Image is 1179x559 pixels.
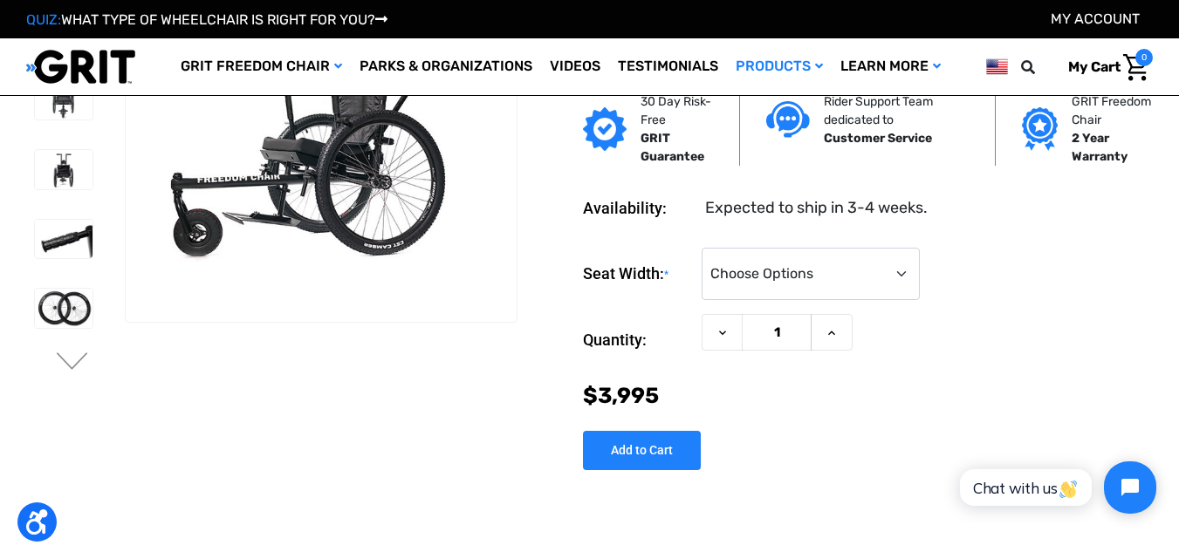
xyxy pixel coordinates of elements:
img: GRIT Freedom Chair: Spartan [35,220,93,258]
span: QUIZ: [26,11,61,28]
span: $3,995 [583,383,659,408]
a: Cart with 0 items [1055,49,1153,85]
img: Customer service [766,101,810,137]
p: Rider Support Team dedicated to [824,92,969,129]
a: Account [1051,10,1140,27]
img: GRIT All-Terrain Wheelchair and Mobility Equipment [26,49,135,85]
img: us.png [986,56,1008,78]
img: Grit freedom [1022,107,1058,151]
a: Testimonials [609,38,727,95]
img: GRIT Freedom Chair: Spartan [35,81,93,119]
iframe: Tidio Chat [941,447,1171,528]
input: Add to Cart [583,431,701,470]
p: GRIT Freedom Chair [1072,92,1159,129]
strong: Customer Service [824,131,932,146]
dd: Expected to ship in 3-4 weeks. [705,196,928,220]
img: Cart [1123,54,1148,81]
img: GRIT Freedom Chair: Spartan [126,17,517,277]
label: Seat Width: [583,248,693,301]
strong: 2 Year Warranty [1072,131,1128,164]
a: Parks & Organizations [351,38,541,95]
img: GRIT Freedom Chair: Spartan [35,289,93,327]
img: GRIT Guarantee [583,107,627,151]
label: Quantity: [583,314,693,366]
dt: Availability: [583,196,693,220]
a: GRIT Freedom Chair [172,38,351,95]
p: 30 Day Risk-Free [641,92,713,129]
a: QUIZ:WHAT TYPE OF WHEELCHAIR IS RIGHT FOR YOU? [26,11,387,28]
span: My Cart [1068,58,1121,75]
a: Products [727,38,832,95]
strong: GRIT Guarantee [641,131,704,164]
button: Go to slide 2 of 4 [54,352,91,373]
a: Learn More [832,38,949,95]
img: GRIT Freedom Chair: Spartan [35,150,93,188]
a: Videos [541,38,609,95]
input: Search [1029,49,1055,85]
span: 0 [1135,49,1153,66]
